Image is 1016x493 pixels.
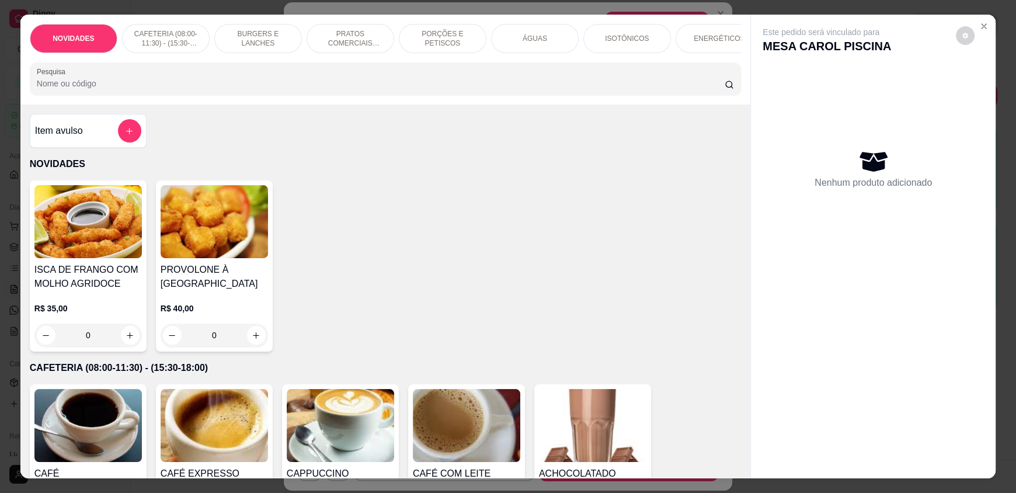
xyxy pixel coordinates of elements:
[34,185,142,258] img: product-image
[161,467,268,481] h4: CAFÉ EXPRESSO
[37,326,55,345] button: decrease-product-quantity
[539,467,646,481] h4: ACHOCOLATADO
[413,389,520,462] img: product-image
[34,263,142,291] h4: ISCA DE FRANGO COM MOLHO AGRIDOCE
[316,29,384,48] p: PRATOS COMERCIAIS (11:30-15:30)
[161,185,268,258] img: product-image
[956,26,975,45] button: decrease-product-quantity
[287,389,394,462] img: product-image
[523,34,547,43] p: ÁGUAS
[975,17,993,36] button: Close
[161,389,268,462] img: product-image
[409,29,476,48] p: PORÇÕES E PETISCOS
[247,326,266,345] button: increase-product-quantity
[37,67,69,77] label: Pesquisa
[413,467,520,481] h4: CAFÉ COM LEITE
[694,34,744,43] p: ENERGÉTICOS
[539,389,646,462] img: product-image
[161,303,268,314] p: R$ 40,00
[161,263,268,291] h4: PROVOLONE À [GEOGRAPHIC_DATA]
[30,157,741,171] p: NOVIDADES
[34,467,142,481] h4: CAFÉ
[37,78,725,89] input: Pesquisa
[224,29,292,48] p: BURGERS E LANCHES
[815,176,932,190] p: Nenhum produto adicionado
[121,326,140,345] button: increase-product-quantity
[34,389,142,462] img: product-image
[53,34,94,43] p: NOVIDADES
[34,303,142,314] p: R$ 35,00
[132,29,200,48] p: CAFETERIA (08:00-11:30) - (15:30-18:00)
[763,26,891,38] p: Este pedido será vinculado para
[35,124,83,138] h4: Item avulso
[30,361,741,375] p: CAFETERIA (08:00-11:30) - (15:30-18:00)
[163,326,182,345] button: decrease-product-quantity
[287,467,394,481] h4: CAPPUCCINO
[605,34,649,43] p: ISOTÔNICOS
[118,119,141,143] button: add-separate-item
[763,38,891,54] p: MESA CAROL PISCINA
